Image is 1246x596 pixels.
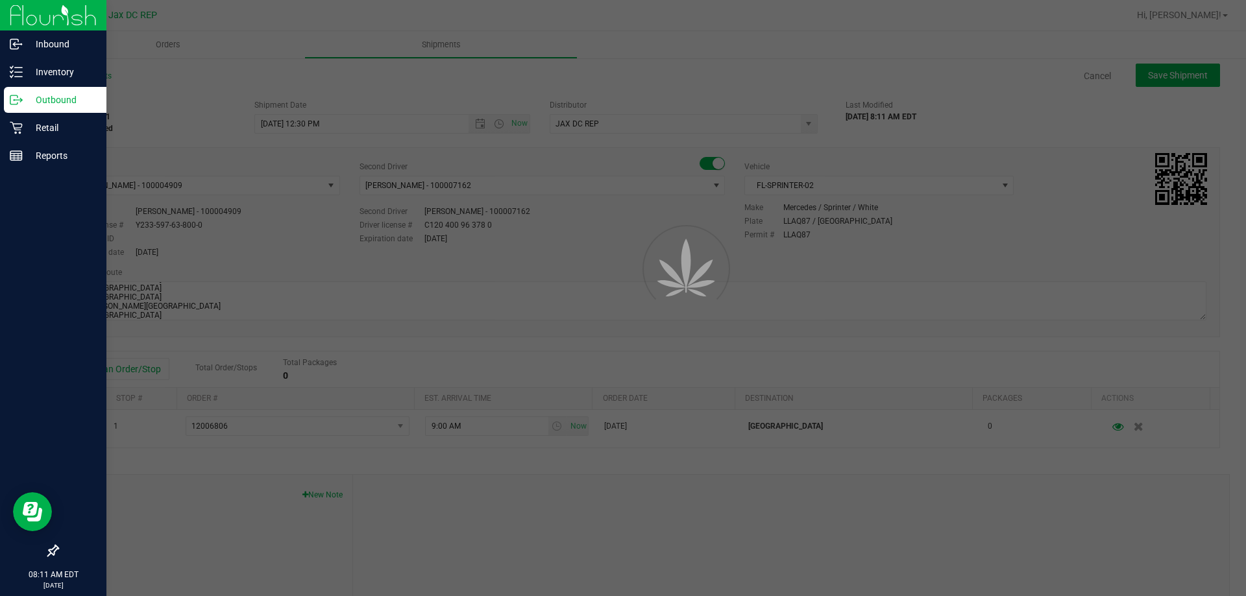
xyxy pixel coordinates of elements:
p: [DATE] [6,580,101,590]
p: Inbound [23,36,101,52]
inline-svg: Inventory [10,66,23,78]
inline-svg: Inbound [10,38,23,51]
p: Reports [23,148,101,163]
inline-svg: Outbound [10,93,23,106]
inline-svg: Reports [10,149,23,162]
p: Inventory [23,64,101,80]
p: Retail [23,120,101,136]
iframe: Resource center [13,492,52,531]
p: 08:11 AM EDT [6,569,101,580]
p: Outbound [23,92,101,108]
inline-svg: Retail [10,121,23,134]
